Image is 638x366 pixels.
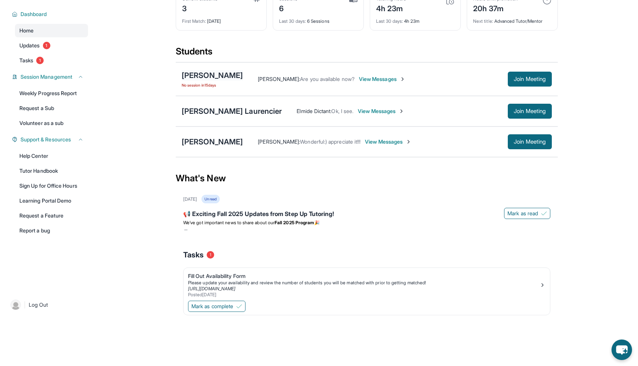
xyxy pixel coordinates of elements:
[201,195,219,203] div: Unread
[508,104,552,119] button: Join Meeting
[514,109,546,113] span: Join Meeting
[15,209,88,222] a: Request a Feature
[183,250,204,260] span: Tasks
[508,72,552,87] button: Join Meeting
[508,134,552,149] button: Join Meeting
[612,340,632,360] button: chat-button
[398,108,404,114] img: Chevron-Right
[19,27,34,34] span: Home
[191,303,233,310] span: Mark as complete
[376,14,454,24] div: 4h 23m
[507,210,538,217] span: Mark as read
[358,107,404,115] span: View Messages
[36,57,44,64] span: 1
[15,116,88,130] a: Volunteer as a sub
[331,108,353,114] span: Ok, I see.
[359,75,406,83] span: View Messages
[15,39,88,52] a: Updates1
[7,297,88,313] a: |Log Out
[365,138,412,146] span: View Messages
[15,224,88,237] a: Report a bug
[514,77,546,81] span: Join Meeting
[183,209,550,220] div: 📢 Exciting Fall 2025 Updates from Step Up Tutoring!
[15,24,88,37] a: Home
[21,136,71,143] span: Support & Resources
[188,301,245,312] button: Mark as complete
[400,76,406,82] img: Chevron-Right
[15,54,88,67] a: Tasks1
[24,300,26,309] span: |
[541,210,547,216] img: Mark as read
[182,106,282,116] div: [PERSON_NAME] Laurencier
[188,280,540,286] div: Please update your availability and review the number of students you will be matched with prior ...
[376,18,403,24] span: Last 30 days :
[15,194,88,207] a: Learning Portal Demo
[279,14,357,24] div: 6 Sessions
[188,286,235,291] a: [URL][DOMAIN_NAME]
[182,14,260,24] div: [DATE]
[19,42,40,49] span: Updates
[275,220,314,225] strong: Fall 2025 Program
[184,268,550,299] a: Fill Out Availability FormPlease update your availability and review the number of students you w...
[279,2,298,14] div: 6
[19,57,33,64] span: Tasks
[300,76,354,82] span: Are you available now?
[207,251,214,259] span: 1
[15,101,88,115] a: Request a Sub
[183,196,197,202] div: [DATE]
[43,42,50,49] span: 1
[15,164,88,178] a: Tutor Handbook
[473,18,493,24] span: Next title :
[176,162,558,195] div: What's New
[188,272,540,280] div: Fill Out Availability Form
[258,138,300,145] span: [PERSON_NAME] :
[18,136,84,143] button: Support & Resources
[21,73,72,81] span: Session Management
[10,300,21,310] img: user-img
[258,76,300,82] span: [PERSON_NAME] :
[504,208,550,219] button: Mark as read
[182,137,243,147] div: [PERSON_NAME]
[376,2,406,14] div: 4h 23m
[514,140,546,144] span: Join Meeting
[473,2,518,14] div: 20h 37m
[15,179,88,193] a: Sign Up for Office Hours
[314,220,320,225] span: 🎉
[236,303,242,309] img: Mark as complete
[406,139,412,145] img: Chevron-Right
[15,149,88,163] a: Help Center
[15,87,88,100] a: Weekly Progress Report
[182,82,243,88] span: No session in 15 days
[182,18,206,24] span: First Match :
[182,70,243,81] div: [PERSON_NAME]
[29,301,48,309] span: Log Out
[473,14,551,24] div: Advanced Tutor/Mentor
[300,138,360,145] span: Wonderful:) appreciate it!!!
[188,292,540,298] div: Posted [DATE]
[18,73,84,81] button: Session Management
[182,2,218,14] div: 3
[21,10,47,18] span: Dashboard
[279,18,306,24] span: Last 30 days :
[183,220,275,225] span: We’ve got important news to share about our
[297,108,331,114] span: Elmide Dictant :
[176,46,558,62] div: Students
[18,10,84,18] button: Dashboard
